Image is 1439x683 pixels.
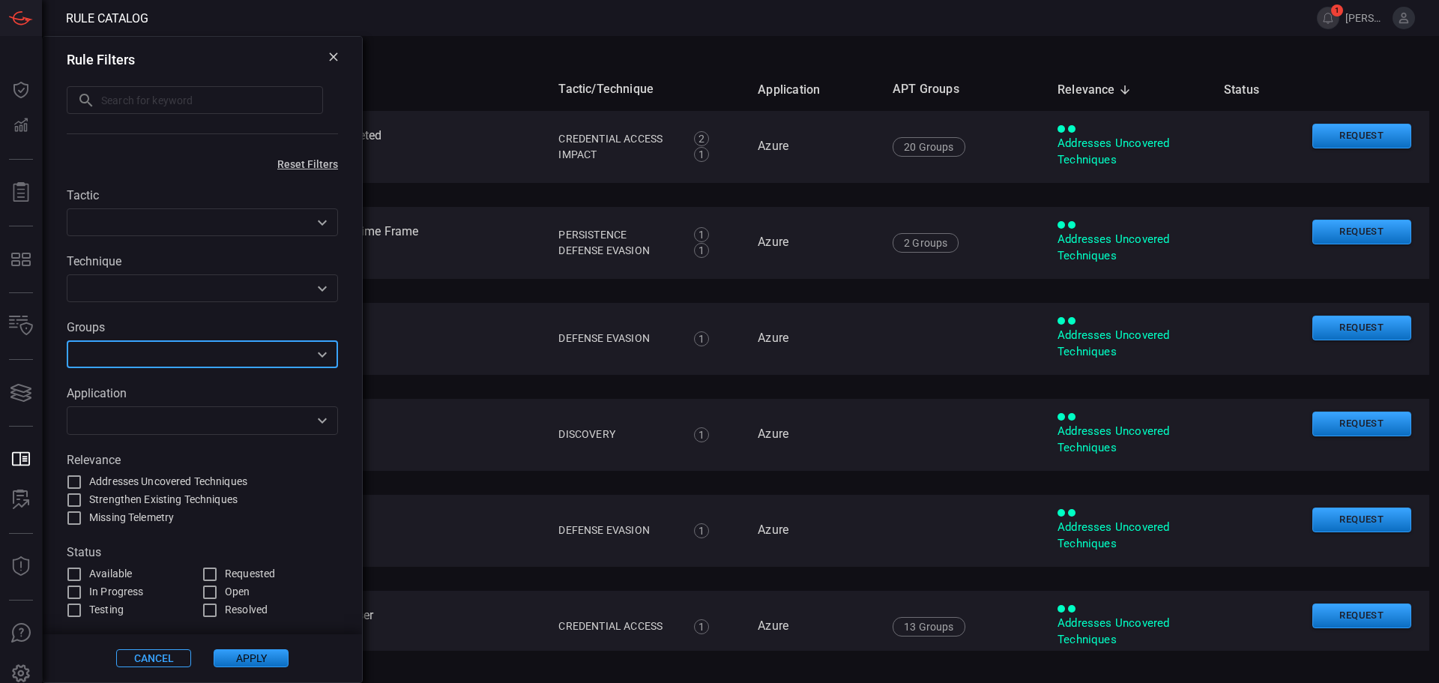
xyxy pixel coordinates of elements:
button: ALERT ANALYSIS [3,482,39,518]
div: Impact [558,147,678,163]
div: 1 [694,427,709,442]
td: Azure [746,495,881,567]
td: Azure [746,207,881,279]
div: 1 [694,523,709,538]
div: 2 Groups [893,233,959,253]
div: Defense Evasion [558,523,678,538]
button: Apply [214,649,289,667]
button: Cancel [116,649,191,667]
div: Persistence [558,227,678,243]
label: Status [67,545,338,559]
span: Rule Catalog [66,11,148,25]
button: Request [1312,124,1411,148]
h3: Rule Filters [67,52,135,67]
td: Azure [746,591,881,663]
button: MITRE - Detection Posture [3,241,39,277]
span: Open [225,584,250,600]
button: 1 [1317,7,1339,29]
label: Technique [67,254,338,268]
button: Open [312,278,333,299]
button: Cards [3,375,39,411]
div: Addresses Uncovered Techniques [1058,328,1200,360]
button: Open [312,410,333,431]
span: Requested [225,566,275,582]
label: Relevance [67,453,338,467]
div: 2 [694,131,709,146]
div: Credential Access [558,619,678,634]
span: Status [1224,81,1279,99]
div: 1 [694,147,709,162]
span: 1 [1331,4,1343,16]
button: Ask Us A Question [3,616,39,652]
button: Detections [3,108,39,144]
span: Testing [89,602,124,618]
div: Addresses Uncovered Techniques [1058,616,1200,648]
button: Open [312,344,333,365]
span: Available [89,566,132,582]
input: Search for keyword [101,86,323,114]
button: Dashboard [3,72,39,108]
td: Azure [746,303,881,375]
span: In Progress [89,584,143,600]
th: APT Groups [881,68,1046,111]
button: Reports [3,175,39,211]
label: Application [67,386,338,400]
span: Missing Telemetry [89,510,174,526]
div: 1 [694,331,709,346]
button: Rule Catalog [3,442,39,478]
div: Addresses Uncovered Techniques [1058,520,1200,552]
div: 13 Groups [893,617,965,637]
button: Request [1312,508,1411,532]
button: Request [1312,412,1411,436]
button: Request [1312,316,1411,340]
div: 1 [694,243,709,258]
div: Credential Access [558,131,678,147]
button: Threat Intelligence [3,549,39,585]
div: Addresses Uncovered Techniques [1058,232,1200,264]
button: Request [1312,220,1411,244]
div: Defense Evasion [558,243,678,259]
div: 1 [694,619,709,634]
span: Application [758,81,839,99]
div: Defense Evasion [558,331,678,346]
div: Discovery [558,427,678,442]
span: Addresses Uncovered Techniques [89,474,247,490]
label: Tactic [67,188,338,202]
label: Groups [67,320,338,334]
span: Resolved [225,602,268,618]
div: Addresses Uncovered Techniques [1058,424,1200,456]
div: 20 Groups [893,137,965,157]
button: Request [1312,604,1411,628]
button: Reset Filters [253,158,362,170]
div: Addresses Uncovered Techniques [1058,136,1200,168]
span: [PERSON_NAME].[PERSON_NAME] [1345,12,1387,24]
th: Tactic/Technique [546,68,746,111]
span: Strengthen Existing Techniques [89,492,238,508]
div: 1 [694,227,709,242]
td: Azure [746,111,881,183]
button: Open [312,212,333,233]
span: Relevance [1058,81,1135,99]
td: Azure [746,399,881,471]
button: Inventory [3,308,39,344]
